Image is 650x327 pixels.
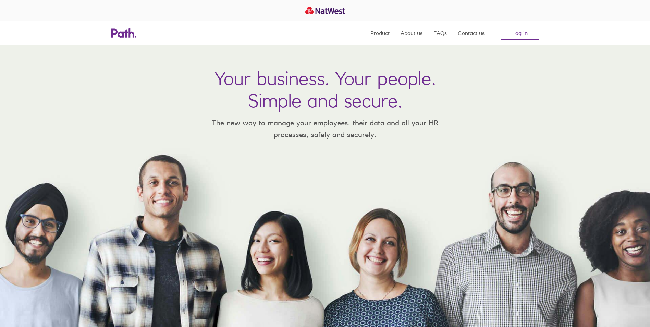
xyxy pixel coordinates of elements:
a: FAQs [433,21,447,45]
a: Contact us [458,21,485,45]
a: Log in [501,26,539,40]
a: Product [370,21,390,45]
a: About us [401,21,422,45]
p: The new way to manage your employees, their data and all your HR processes, safely and securely. [202,117,449,140]
h1: Your business. Your people. Simple and secure. [214,67,436,112]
